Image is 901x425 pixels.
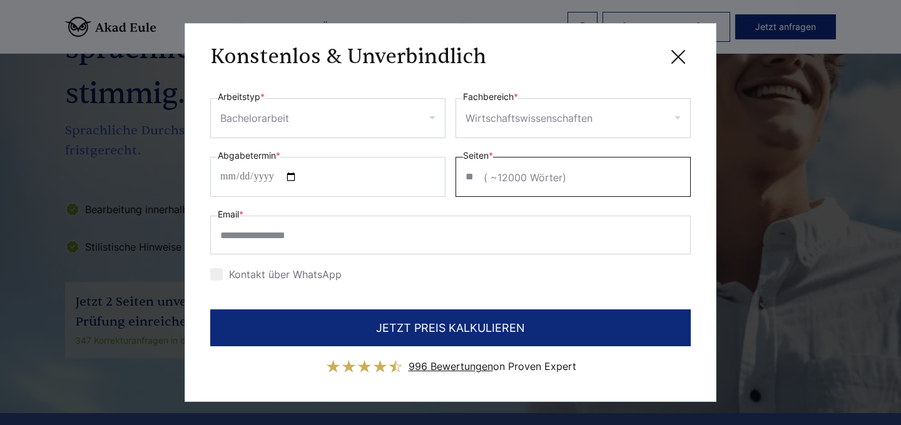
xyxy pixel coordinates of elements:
[409,356,576,376] div: on Proven Expert
[463,89,518,104] label: Fachbereich
[463,148,493,163] label: Seiten
[466,108,593,128] div: Wirtschaftswissenschaften
[218,148,280,163] label: Abgabetermin
[409,360,493,372] span: 996 Bewertungen
[210,44,486,69] h3: Konstenlos & Unverbindlich
[218,207,243,222] label: Email
[210,309,691,346] button: JETZT PREIS KALKULIEREN
[210,268,342,281] label: Kontakt über WhatsApp
[220,108,289,128] div: Bachelorarbeit
[218,89,265,104] label: Arbeitstyp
